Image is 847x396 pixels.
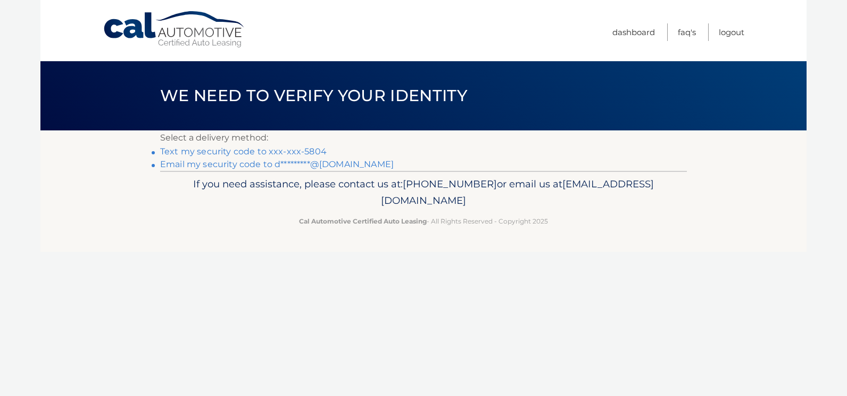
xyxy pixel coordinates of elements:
[103,11,246,48] a: Cal Automotive
[160,159,394,169] a: Email my security code to d*********@[DOMAIN_NAME]
[299,217,427,225] strong: Cal Automotive Certified Auto Leasing
[719,23,744,41] a: Logout
[160,130,687,145] p: Select a delivery method:
[612,23,655,41] a: Dashboard
[160,146,327,156] a: Text my security code to xxx-xxx-5804
[167,176,680,210] p: If you need assistance, please contact us at: or email us at
[678,23,696,41] a: FAQ's
[167,216,680,227] p: - All Rights Reserved - Copyright 2025
[403,178,497,190] span: [PHONE_NUMBER]
[160,86,467,105] span: We need to verify your identity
